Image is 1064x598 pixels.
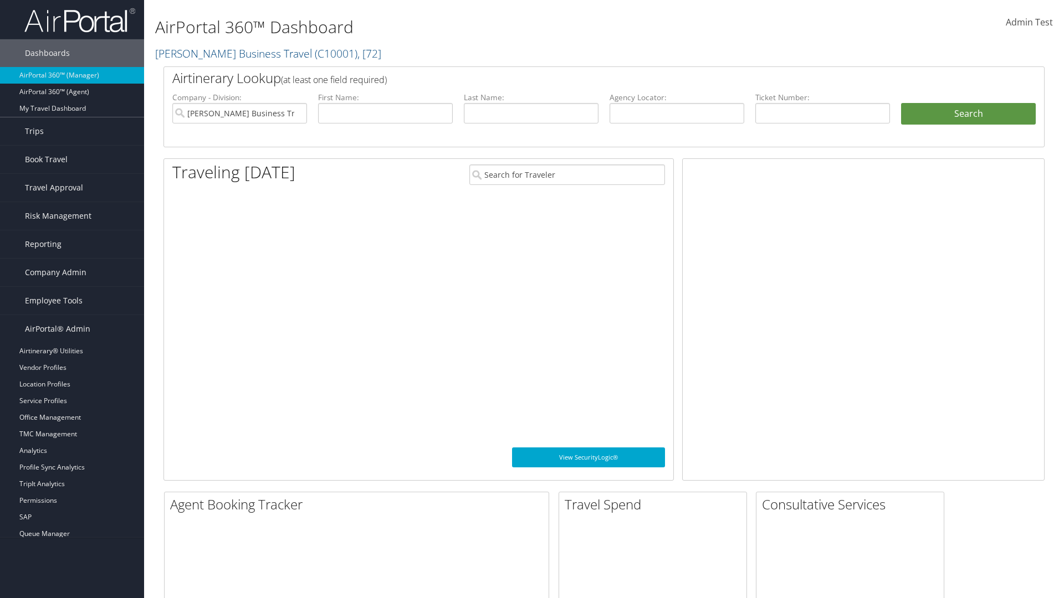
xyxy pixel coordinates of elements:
h1: AirPortal 360™ Dashboard [155,16,754,39]
button: Search [901,103,1036,125]
span: Trips [25,117,44,145]
span: Company Admin [25,259,86,286]
a: [PERSON_NAME] Business Travel [155,46,381,61]
span: Travel Approval [25,174,83,202]
span: ( C10001 ) [315,46,357,61]
input: Search for Traveler [469,164,665,185]
span: AirPortal® Admin [25,315,90,343]
label: Company - Division: [172,92,307,103]
span: Admin Test [1006,16,1053,28]
h2: Travel Spend [565,495,746,514]
a: Admin Test [1006,6,1053,40]
label: Agency Locator: [610,92,744,103]
span: Risk Management [25,202,91,230]
h2: Agent Booking Tracker [170,495,549,514]
span: , [ 72 ] [357,46,381,61]
span: Dashboards [25,39,70,67]
img: airportal-logo.png [24,7,135,33]
label: Last Name: [464,92,598,103]
h2: Consultative Services [762,495,944,514]
h1: Traveling [DATE] [172,161,295,184]
span: (at least one field required) [281,74,387,86]
span: Employee Tools [25,287,83,315]
h2: Airtinerary Lookup [172,69,963,87]
span: Book Travel [25,146,68,173]
span: Reporting [25,230,62,258]
label: Ticket Number: [755,92,890,103]
a: View SecurityLogic® [512,447,665,467]
label: First Name: [318,92,453,103]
